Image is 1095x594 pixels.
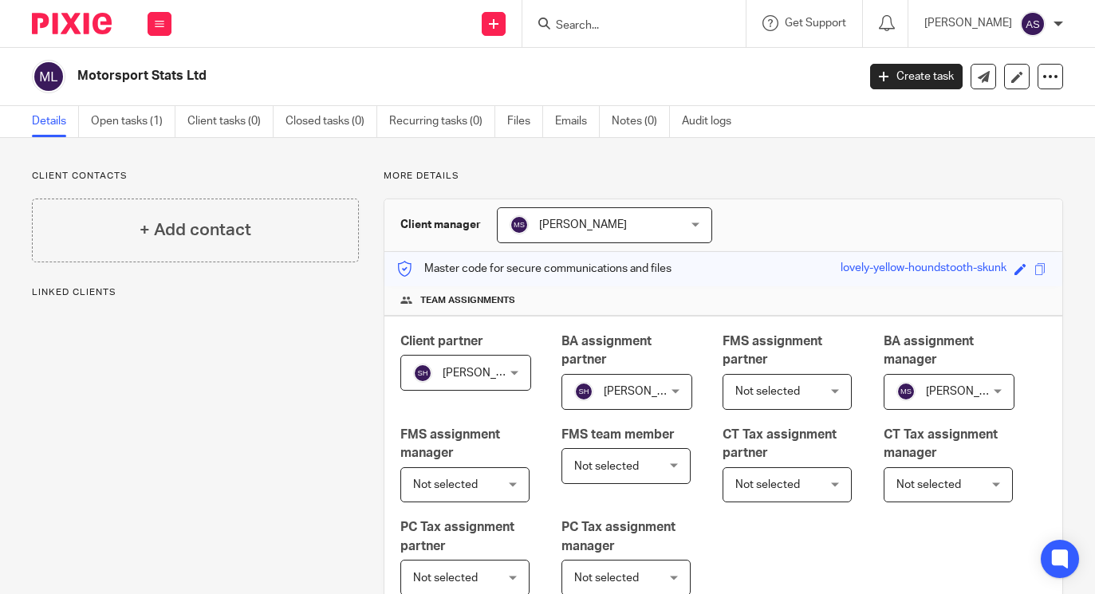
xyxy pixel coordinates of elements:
[682,106,743,137] a: Audit logs
[896,382,916,401] img: svg%3E
[561,521,676,552] span: PC Tax assignment manager
[555,106,600,137] a: Emails
[924,15,1012,31] p: [PERSON_NAME]
[574,461,639,472] span: Not selected
[926,386,1014,397] span: [PERSON_NAME]
[400,428,500,459] span: FMS assignment manager
[896,479,961,490] span: Not selected
[870,64,963,89] a: Create task
[400,521,514,552] span: PC Tax assignment partner
[723,428,837,459] span: CT Tax assignment partner
[507,106,543,137] a: Files
[389,106,495,137] a: Recurring tasks (0)
[91,106,175,137] a: Open tasks (1)
[841,260,1006,278] div: lovely-yellow-houndstooth-skunk
[1020,11,1046,37] img: svg%3E
[32,106,79,137] a: Details
[785,18,846,29] span: Get Support
[574,382,593,401] img: svg%3E
[554,19,698,33] input: Search
[400,335,483,348] span: Client partner
[286,106,377,137] a: Closed tasks (0)
[32,13,112,34] img: Pixie
[574,572,639,584] span: Not selected
[735,386,800,397] span: Not selected
[400,217,481,233] h3: Client manager
[884,335,974,366] span: BA assignment manager
[396,261,672,277] p: Master code for secure communications and files
[413,479,478,490] span: Not selected
[561,335,652,366] span: BA assignment partner
[604,386,691,397] span: [PERSON_NAME]
[561,428,675,441] span: FMS team member
[539,219,627,230] span: [PERSON_NAME]
[510,215,529,234] img: svg%3E
[77,68,692,85] h2: Motorsport Stats Ltd
[384,170,1063,183] p: More details
[735,479,800,490] span: Not selected
[140,218,251,242] h4: + Add contact
[420,294,515,307] span: Team assignments
[443,368,530,379] span: [PERSON_NAME]
[413,572,478,584] span: Not selected
[32,170,359,183] p: Client contacts
[32,286,359,299] p: Linked clients
[723,335,822,366] span: FMS assignment partner
[187,106,274,137] a: Client tasks (0)
[413,364,432,383] img: svg%3E
[32,60,65,93] img: svg%3E
[884,428,998,459] span: CT Tax assignment manager
[612,106,670,137] a: Notes (0)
